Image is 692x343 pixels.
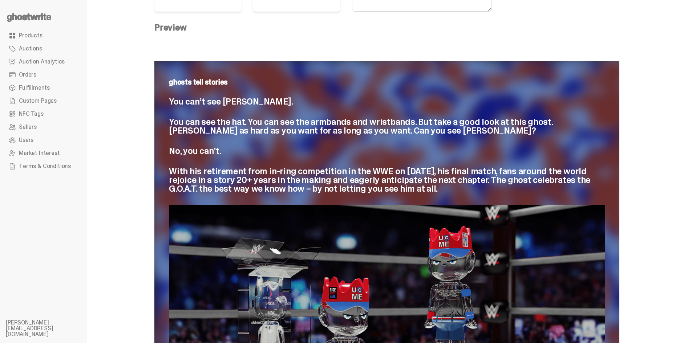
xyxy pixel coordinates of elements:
[6,134,81,147] a: Users
[6,94,81,107] a: Custom Pages
[19,59,65,65] span: Auction Analytics
[169,116,553,136] span: You can see the hat. You can see the armbands and wristbands. But take a good look at this ghost....
[19,85,50,91] span: Fulfillments
[19,72,36,78] span: Orders
[154,23,619,32] h4: Preview
[6,160,81,173] a: Terms & Conditions
[6,320,93,337] li: [PERSON_NAME][EMAIL_ADDRESS][DOMAIN_NAME]
[6,107,81,121] a: NFC Tags
[19,33,43,38] span: Products
[6,81,81,94] a: Fulfillments
[6,55,81,68] a: Auction Analytics
[19,124,37,130] span: Sellers
[169,78,605,86] p: ghosts tell stories
[19,163,71,169] span: Terms & Conditions
[169,96,293,107] span: You can’t see [PERSON_NAME].
[6,147,81,160] a: Market Interest
[19,150,60,156] span: Market Interest
[6,42,81,55] a: Auctions
[6,29,81,42] a: Products
[19,137,33,143] span: Users
[6,121,81,134] a: Sellers
[19,46,42,52] span: Auctions
[169,166,590,194] span: With his retirement from in-ring competition in the WWE on [DATE], his final match, fans around t...
[169,145,221,156] span: No, you can’t.
[19,98,57,104] span: Custom Pages
[6,68,81,81] a: Orders
[19,111,44,117] span: NFC Tags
